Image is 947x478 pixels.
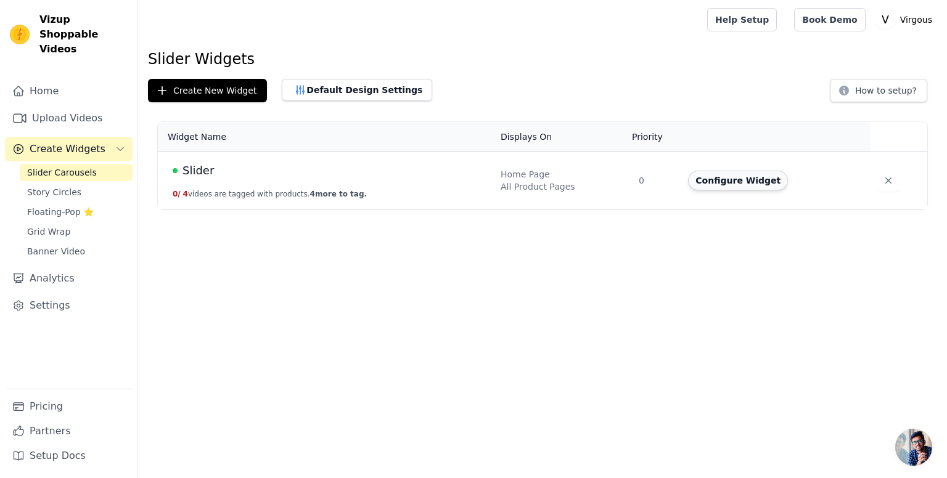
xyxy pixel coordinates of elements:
[10,25,30,44] img: Vizup
[688,171,788,190] button: Configure Widget
[148,49,937,69] h1: Slider Widgets
[20,223,133,240] a: Grid Wrap
[158,122,493,152] th: Widget Name
[30,142,105,156] span: Create Widgets
[5,266,133,291] a: Analytics
[310,190,367,198] span: 4 more to tag.
[493,122,631,152] th: Displays On
[895,9,937,31] p: Virgous
[183,190,188,198] span: 4
[882,14,889,26] text: V
[5,394,133,419] a: Pricing
[830,87,927,99] a: How to setup?
[20,203,133,221] a: Floating-Pop ⭐
[182,162,214,179] span: Slider
[5,137,133,161] button: Create Widgets
[173,168,178,173] span: Live Published
[27,225,70,238] span: Grid Wrap
[173,190,181,198] span: 0 /
[5,419,133,444] a: Partners
[27,186,81,198] span: Story Circles
[173,189,367,199] button: 0/ 4videos are tagged with products.4more to tag.
[282,79,432,101] button: Default Design Settings
[20,164,133,181] a: Slider Carousels
[20,243,133,260] a: Banner Video
[877,169,900,192] button: Delete widget
[148,79,267,102] button: Create New Widget
[830,79,927,102] button: How to setup?
[27,166,97,179] span: Slider Carousels
[5,106,133,131] a: Upload Videos
[875,9,937,31] button: V Virgous
[895,429,932,466] a: Open chat
[707,8,777,31] a: Help Setup
[501,180,624,193] div: All Product Pages
[5,444,133,468] a: Setup Docs
[631,152,681,209] td: 0
[5,79,133,103] a: Home
[5,293,133,318] a: Settings
[20,184,133,201] a: Story Circles
[27,245,85,257] span: Banner Video
[794,8,865,31] a: Book Demo
[27,206,94,218] span: Floating-Pop ⭐
[631,122,681,152] th: Priority
[39,12,128,57] span: Vizup Shoppable Videos
[501,168,624,180] div: Home Page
